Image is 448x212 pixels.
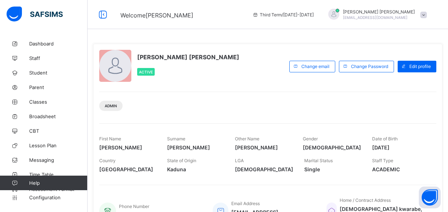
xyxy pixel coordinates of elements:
span: [PERSON_NAME] [235,144,292,151]
span: Date of Birth [372,136,398,141]
span: Phone Number [119,204,149,209]
span: [PERSON_NAME] [167,144,224,151]
span: [PERSON_NAME] [PERSON_NAME] [137,53,239,61]
span: Kaduna [167,166,224,172]
span: Email Address [231,201,260,206]
span: Classes [29,99,88,105]
span: Surname [167,136,185,141]
span: session/term information [252,12,314,17]
span: Welcome [PERSON_NAME] [120,12,193,19]
span: Time Table [29,172,88,177]
span: Gender [303,136,318,141]
span: Change Password [351,64,388,69]
span: Staff Type [372,158,393,163]
span: Staff [29,55,88,61]
span: Country [99,158,116,163]
span: Configuration [29,195,87,200]
span: [PERSON_NAME] [99,144,156,151]
span: LGA [235,158,244,163]
span: Marital Status [304,158,333,163]
span: Change email [301,64,329,69]
span: [DEMOGRAPHIC_DATA] [235,166,293,172]
img: safsims [7,7,63,22]
span: Lesson Plan [29,143,88,148]
span: Dashboard [29,41,88,47]
span: First Name [99,136,121,141]
span: Single [304,166,361,172]
span: [EMAIL_ADDRESS][DOMAIN_NAME] [343,15,408,20]
span: Home / Contract Address [340,197,391,203]
span: Admin [105,104,117,108]
div: FrancisVICTOR [321,9,430,21]
span: Student [29,70,88,76]
span: Messaging [29,157,88,163]
span: Other Name [235,136,259,141]
span: Active [139,70,153,74]
span: CBT [29,128,88,134]
span: [PERSON_NAME] [PERSON_NAME] [343,9,415,15]
span: [DEMOGRAPHIC_DATA] [303,144,361,151]
span: Edit profile [409,64,431,69]
span: [GEOGRAPHIC_DATA] [99,166,156,172]
span: Parent [29,84,88,90]
button: Open asap [419,187,441,208]
span: ACADEMIC [372,166,429,172]
span: [DATE] [372,144,429,151]
span: Broadsheet [29,113,88,119]
span: State of Origin [167,158,196,163]
span: Help [29,180,87,186]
